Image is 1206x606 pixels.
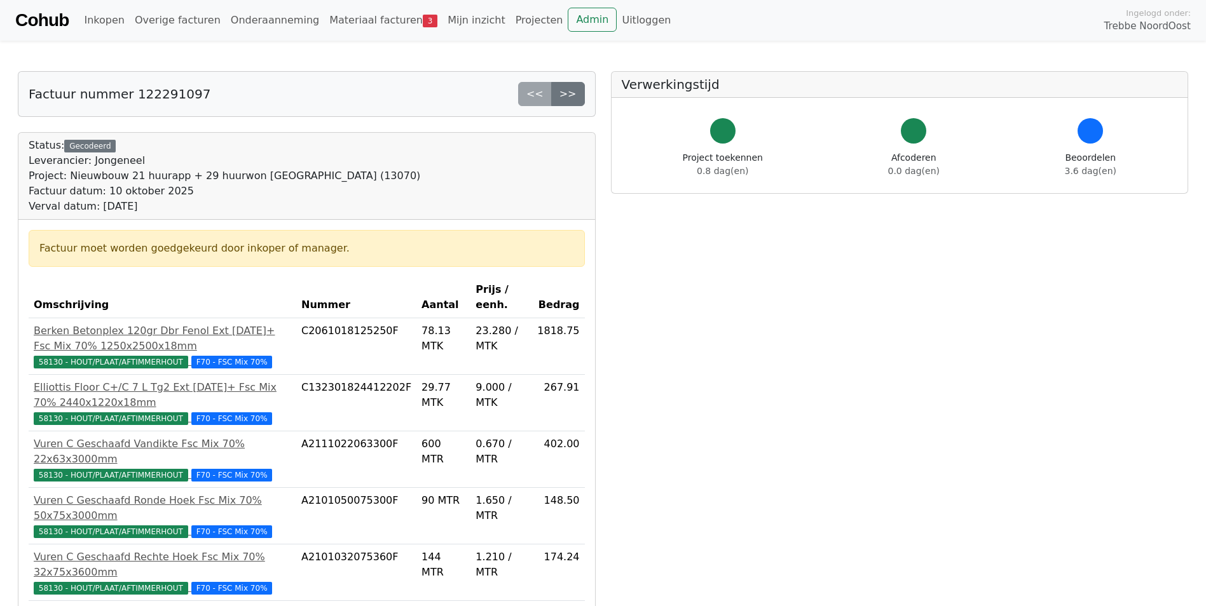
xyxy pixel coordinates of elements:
[416,277,470,318] th: Aantal
[191,469,273,481] span: F70 - FSC Mix 70%
[34,469,188,481] span: 58130 - HOUT/PLAAT/AFTIMMERHOUT
[191,525,273,538] span: F70 - FSC Mix 70%
[421,549,465,580] div: 144 MTR
[421,493,465,508] div: 90 MTR
[421,380,465,410] div: 29.77 MTK
[34,323,291,354] div: Berken Betonplex 120gr Dbr Fenol Ext [DATE]+ Fsc Mix 70% 1250x2500x18mm
[532,544,584,601] td: 174.24
[29,153,420,168] div: Leverancier: Jongeneel
[29,184,420,199] div: Factuur datum: 10 oktober 2025
[568,8,617,32] a: Admin
[622,77,1178,92] h5: Verwerkingstijd
[34,525,188,538] span: 58130 - HOUT/PLAAT/AFTIMMERHOUT
[324,8,442,33] a: Materiaal facturen3
[191,412,273,425] span: F70 - FSC Mix 70%
[476,549,527,580] div: 1.210 / MTR
[34,436,291,482] a: Vuren C Geschaafd Vandikte Fsc Mix 70% 22x63x3000mm58130 - HOUT/PLAAT/AFTIMMERHOUT F70 - FSC Mix 70%
[532,431,584,488] td: 402.00
[34,549,291,580] div: Vuren C Geschaafd Rechte Hoek Fsc Mix 70% 32x75x3600mm
[29,199,420,214] div: Verval datum: [DATE]
[888,151,940,178] div: Afcoderen
[296,431,416,488] td: A2111022063300F
[29,277,296,318] th: Omschrijving
[79,8,129,33] a: Inkopen
[1065,151,1116,178] div: Beoordelen
[888,166,940,176] span: 0.0 dag(en)
[423,15,437,27] span: 3
[476,436,527,467] div: 0.670 / MTR
[34,356,188,368] span: 58130 - HOUT/PLAAT/AFTIMMERHOUT
[421,436,465,467] div: 600 MTR
[532,277,584,318] th: Bedrag
[34,549,291,595] a: Vuren C Geschaafd Rechte Hoek Fsc Mix 70% 32x75x3600mm58130 - HOUT/PLAAT/AFTIMMERHOUT F70 - FSC M...
[617,8,676,33] a: Uitloggen
[15,5,69,36] a: Cohub
[34,380,291,410] div: Elliottis Floor C+/C 7 L Tg2 Ext [DATE]+ Fsc Mix 70% 2440x1220x18mm
[29,168,420,184] div: Project: Nieuwbouw 21 huurapp + 29 huurwon [GEOGRAPHIC_DATA] (13070)
[296,544,416,601] td: A2101032075360F
[421,323,465,354] div: 78.13 MTK
[34,493,291,539] a: Vuren C Geschaafd Ronde Hoek Fsc Mix 70% 50x75x3000mm58130 - HOUT/PLAAT/AFTIMMERHOUT F70 - FSC Mi...
[191,582,273,595] span: F70 - FSC Mix 70%
[510,8,568,33] a: Projecten
[34,412,188,425] span: 58130 - HOUT/PLAAT/AFTIMMERHOUT
[29,86,210,102] h5: Factuur nummer 122291097
[442,8,510,33] a: Mijn inzicht
[130,8,226,33] a: Overige facturen
[34,323,291,369] a: Berken Betonplex 120gr Dbr Fenol Ext [DATE]+ Fsc Mix 70% 1250x2500x18mm58130 - HOUT/PLAAT/AFTIMME...
[476,493,527,523] div: 1.650 / MTR
[296,318,416,375] td: C2061018125250F
[34,436,291,467] div: Vuren C Geschaafd Vandikte Fsc Mix 70% 22x63x3000mm
[64,140,116,152] div: Gecodeerd
[532,318,584,375] td: 1818.75
[1126,7,1191,19] span: Ingelogd onder:
[683,151,763,178] div: Project toekennen
[34,493,291,523] div: Vuren C Geschaafd Ronde Hoek Fsc Mix 70% 50x75x3000mm
[296,277,416,318] th: Nummer
[470,277,532,318] th: Prijs / eenh.
[34,380,291,426] a: Elliottis Floor C+/C 7 L Tg2 Ext [DATE]+ Fsc Mix 70% 2440x1220x18mm58130 - HOUT/PLAAT/AFTIMMERHOU...
[476,380,527,410] div: 9.000 / MTK
[296,488,416,544] td: A2101050075300F
[476,323,527,354] div: 23.280 / MTK
[532,375,584,431] td: 267.91
[1065,166,1116,176] span: 3.6 dag(en)
[532,488,584,544] td: 148.50
[29,138,420,214] div: Status:
[226,8,324,33] a: Onderaanneming
[551,82,585,106] a: >>
[296,375,416,431] td: C132301824412202F
[697,166,748,176] span: 0.8 dag(en)
[1104,19,1191,34] span: Trebbe NoordOost
[39,241,574,256] div: Factuur moet worden goedgekeurd door inkoper of manager.
[34,582,188,595] span: 58130 - HOUT/PLAAT/AFTIMMERHOUT
[191,356,273,368] span: F70 - FSC Mix 70%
